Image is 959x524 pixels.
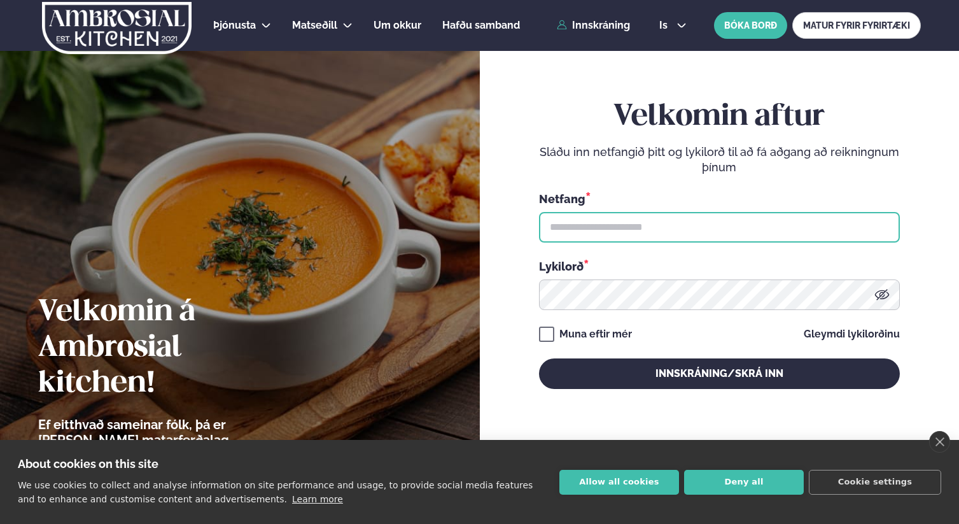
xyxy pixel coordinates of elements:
span: is [659,20,671,31]
div: Lykilorð [539,258,900,274]
a: Um okkur [374,18,421,33]
button: BÓKA BORÐ [714,12,787,39]
div: Netfang [539,190,900,207]
a: Hafðu samband [442,18,520,33]
span: Hafðu samband [442,19,520,31]
a: close [929,431,950,453]
a: Matseðill [292,18,337,33]
button: Deny all [684,470,804,495]
a: Innskráning [557,20,630,31]
button: is [649,20,697,31]
a: Learn more [292,494,343,504]
button: Innskráning/Skrá inn [539,358,900,389]
img: logo [41,2,193,54]
a: MATUR FYRIR FYRIRTÆKI [792,12,921,39]
h2: Velkomin aftur [539,99,900,135]
p: We use cookies to collect and analyse information on site performance and usage, to provide socia... [18,480,533,504]
p: Ef eitthvað sameinar fólk, þá er [PERSON_NAME] matarferðalag. [38,417,302,448]
p: Sláðu inn netfangið þitt og lykilorð til að fá aðgang að reikningnum þínum [539,145,900,175]
span: Þjónusta [213,19,256,31]
button: Allow all cookies [559,470,679,495]
h2: Velkomin á Ambrosial kitchen! [38,295,302,402]
strong: About cookies on this site [18,457,158,471]
a: Gleymdi lykilorðinu [804,329,900,339]
span: Um okkur [374,19,421,31]
a: Þjónusta [213,18,256,33]
button: Cookie settings [809,470,941,495]
span: Matseðill [292,19,337,31]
